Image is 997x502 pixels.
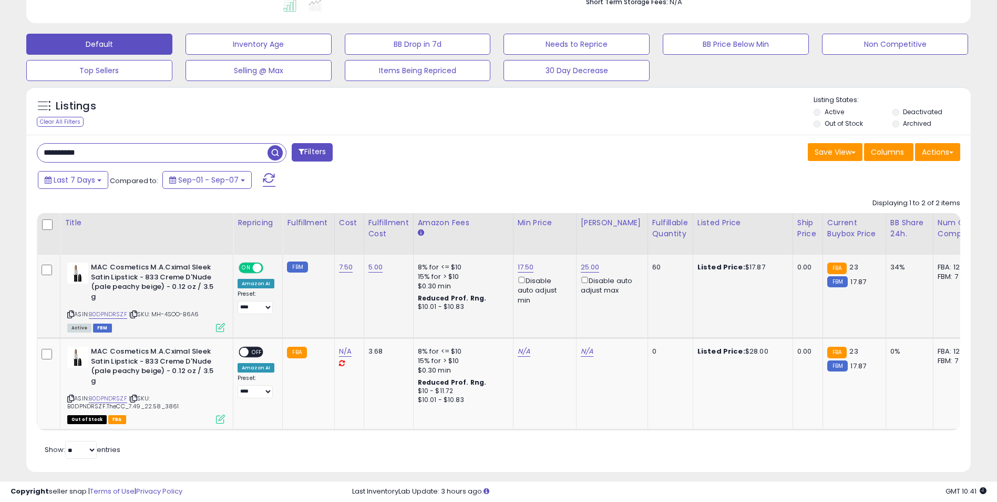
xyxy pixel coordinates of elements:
[827,276,848,287] small: FBM
[67,394,179,410] span: | SKU: B0DPNDRSZF.TheCC_7.49_22.58_3861
[938,263,972,272] div: FBA: 12
[503,34,650,55] button: Needs to Reprice
[503,60,650,81] button: 30 Day Decrease
[797,217,818,239] div: Ship Price
[56,99,96,114] h5: Listings
[850,361,866,371] span: 17.87
[339,262,353,273] a: 7.50
[240,264,253,273] span: ON
[37,117,84,127] div: Clear All Filters
[91,347,219,388] b: MAC Cosmetics M.A.Cximal Sleek Satin Lipstick - 833 Creme D'Nude (pale peachy beige) - 0.12 oz / ...
[352,487,986,497] div: Last InventoryLab Update: 3 hours ago.
[67,263,88,284] img: 214vHlVpGsL._SL40_.jpg
[67,347,225,423] div: ASIN:
[825,107,844,116] label: Active
[89,394,127,403] a: B0DPNDRSZF
[849,262,858,272] span: 23
[581,217,643,228] div: [PERSON_NAME]
[797,263,815,272] div: 0.00
[65,217,229,228] div: Title
[938,217,976,239] div: Num of Comp.
[67,324,91,333] span: All listings currently available for purchase on Amazon
[26,60,172,81] button: Top Sellers
[368,262,383,273] a: 5.00
[238,375,274,398] div: Preset:
[54,175,95,185] span: Last 7 Days
[368,347,405,356] div: 3.68
[697,347,785,356] div: $28.00
[581,262,600,273] a: 25.00
[850,277,866,287] span: 17.87
[108,415,126,424] span: FBA
[287,262,307,273] small: FBM
[872,198,960,208] div: Displaying 1 to 2 of 2 items
[827,217,881,239] div: Current Buybox Price
[418,263,505,272] div: 8% for <= $10
[11,486,49,496] strong: Copyright
[697,262,745,272] b: Listed Price:
[697,346,745,356] b: Listed Price:
[418,347,505,356] div: 8% for <= $10
[418,356,505,366] div: 15% for > $10
[518,275,568,305] div: Disable auto adjust min
[292,143,333,162] button: Filters
[822,34,968,55] button: Non Competitive
[136,486,182,496] a: Privacy Policy
[186,34,332,55] button: Inventory Age
[67,263,225,331] div: ASIN:
[418,396,505,405] div: $10.01 - $10.83
[262,264,279,273] span: OFF
[110,176,158,186] span: Compared to:
[287,347,306,358] small: FBA
[129,310,199,318] span: | SKU: MH-4SOO-B6A6
[871,147,904,157] span: Columns
[238,217,278,228] div: Repricing
[287,217,330,228] div: Fulfillment
[652,217,688,239] div: Fulfillable Quantity
[93,324,112,333] span: FBM
[67,415,107,424] span: All listings that are currently out of stock and unavailable for purchase on Amazon
[418,217,509,228] div: Amazon Fees
[26,34,172,55] button: Default
[581,346,593,357] a: N/A
[238,363,274,373] div: Amazon AI
[418,387,505,396] div: $10 - $11.72
[814,95,971,105] p: Listing States:
[827,263,847,274] small: FBA
[345,60,491,81] button: Items Being Repriced
[938,272,972,282] div: FBM: 7
[825,119,863,128] label: Out of Stock
[345,34,491,55] button: BB Drop in 7d
[418,294,487,303] b: Reduced Prof. Rng.
[67,347,88,368] img: 214vHlVpGsL._SL40_.jpg
[890,263,925,272] div: 34%
[518,217,572,228] div: Min Price
[186,60,332,81] button: Selling @ Max
[938,347,972,356] div: FBA: 12
[238,279,274,288] div: Amazon AI
[45,445,120,455] span: Show: entries
[418,303,505,312] div: $10.01 - $10.83
[581,275,640,295] div: Disable auto adjust max
[90,486,135,496] a: Terms of Use
[89,310,127,319] a: B0DPNDRSZF
[697,263,785,272] div: $17.87
[938,356,972,366] div: FBM: 7
[890,347,925,356] div: 0%
[518,262,534,273] a: 17.50
[418,366,505,375] div: $0.30 min
[945,486,986,496] span: 2025-09-15 10:41 GMT
[38,171,108,189] button: Last 7 Days
[11,487,182,497] div: seller snap | |
[91,263,219,304] b: MAC Cosmetics M.A.Cximal Sleek Satin Lipstick - 833 Creme D'Nude (pale peachy beige) - 0.12 oz / ...
[178,175,239,185] span: Sep-01 - Sep-07
[697,217,788,228] div: Listed Price
[663,34,809,55] button: BB Price Below Min
[808,143,862,161] button: Save View
[238,290,274,314] div: Preset:
[915,143,960,161] button: Actions
[518,346,530,357] a: N/A
[827,360,848,372] small: FBM
[418,282,505,291] div: $0.30 min
[339,346,352,357] a: N/A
